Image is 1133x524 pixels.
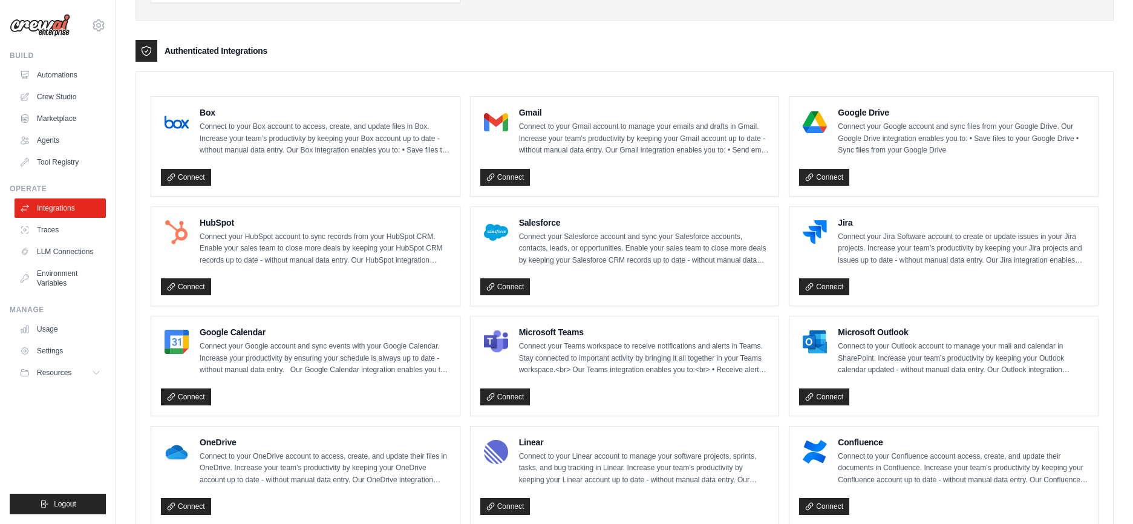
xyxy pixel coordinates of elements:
img: Google Calendar Logo [165,330,189,354]
a: Connect [480,498,531,515]
a: LLM Connections [15,242,106,261]
a: Integrations [15,198,106,218]
img: Box Logo [165,110,189,134]
img: Confluence Logo [803,440,827,464]
h4: Jira [838,217,1088,229]
a: Connect [480,169,531,186]
div: Operate [10,184,106,194]
img: Microsoft Teams Logo [484,330,508,354]
h4: Linear [519,436,769,448]
div: Manage [10,305,106,315]
h4: Microsoft Teams [519,326,769,338]
img: Google Drive Logo [803,110,827,134]
a: Connect [161,388,211,405]
img: Linear Logo [484,440,508,464]
h4: Google Drive [838,106,1088,119]
h4: Microsoft Outlook [838,326,1088,338]
h4: Confluence [838,436,1088,448]
a: Environment Variables [15,264,106,293]
a: Connect [799,498,849,515]
p: Connect your Salesforce account and sync your Salesforce accounts, contacts, leads, or opportunit... [519,231,769,267]
p: Connect to your OneDrive account to access, create, and update their files in OneDrive. Increase ... [200,451,450,486]
p: Connect to your Outlook account to manage your mail and calendar in SharePoint. Increase your tea... [838,341,1088,376]
a: Connect [161,169,211,186]
a: Traces [15,220,106,240]
a: Connect [161,498,211,515]
img: Salesforce Logo [484,220,508,244]
a: Usage [15,319,106,339]
a: Settings [15,341,106,361]
a: Connect [799,169,849,186]
img: Gmail Logo [484,110,508,134]
a: Crew Studio [15,87,106,106]
p: Connect your Teams workspace to receive notifications and alerts in Teams. Stay connected to impo... [519,341,769,376]
a: Marketplace [15,109,106,128]
span: Logout [54,499,76,509]
p: Connect your HubSpot account to sync records from your HubSpot CRM. Enable your sales team to clo... [200,231,450,267]
h3: Authenticated Integrations [165,45,267,57]
p: Connect to your Linear account to manage your software projects, sprints, tasks, and bug tracking... [519,451,769,486]
div: Build [10,51,106,61]
p: Connect to your Confluence account access, create, and update their documents in Confluence. Incr... [838,451,1088,486]
h4: Box [200,106,450,119]
h4: Gmail [519,106,769,119]
p: Connect your Google account and sync events with your Google Calendar. Increase your productivity... [200,341,450,376]
img: Jira Logo [803,220,827,244]
h4: Google Calendar [200,326,450,338]
img: OneDrive Logo [165,440,189,464]
a: Connect [799,278,849,295]
a: Connect [480,278,531,295]
h4: OneDrive [200,436,450,448]
p: Connect to your Gmail account to manage your emails and drafts in Gmail. Increase your team’s pro... [519,121,769,157]
a: Tool Registry [15,152,106,172]
button: Logout [10,494,106,514]
p: Connect your Google account and sync files from your Google Drive. Our Google Drive integration e... [838,121,1088,157]
a: Agents [15,131,106,150]
span: Resources [37,368,71,378]
img: HubSpot Logo [165,220,189,244]
button: Resources [15,363,106,382]
img: Microsoft Outlook Logo [803,330,827,354]
h4: HubSpot [200,217,450,229]
h4: Salesforce [519,217,769,229]
a: Connect [161,278,211,295]
a: Automations [15,65,106,85]
p: Connect your Jira Software account to create or update issues in your Jira projects. Increase you... [838,231,1088,267]
a: Connect [799,388,849,405]
a: Connect [480,388,531,405]
img: Logo [10,14,70,37]
p: Connect to your Box account to access, create, and update files in Box. Increase your team’s prod... [200,121,450,157]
